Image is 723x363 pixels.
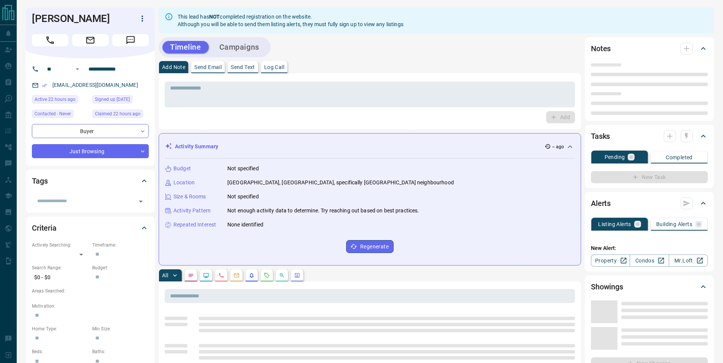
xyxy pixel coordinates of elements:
span: Call [32,34,68,46]
p: Not specified [227,193,259,201]
h2: Notes [591,42,611,55]
p: Listing Alerts [598,222,631,227]
div: Notes [591,39,708,58]
div: This lead has completed registration on the website. Although you will be able to send them listi... [178,10,403,31]
div: Activity Summary-- ago [165,140,575,154]
p: Send Text [231,64,255,70]
svg: Listing Alerts [249,272,255,278]
a: Mr.Loft [669,255,708,267]
div: Thu Sep 11 2025 [32,95,88,106]
a: Condos [630,255,669,267]
div: Criteria [32,219,149,237]
p: Motivation: [32,303,149,310]
svg: Lead Browsing Activity [203,272,209,278]
svg: Notes [188,272,194,278]
p: Beds: [32,348,88,355]
p: Activity Pattern [173,207,211,215]
h2: Alerts [591,197,611,209]
svg: Requests [264,272,270,278]
p: Not specified [227,165,259,173]
h2: Criteria [32,222,57,234]
p: All [162,273,168,278]
div: Showings [591,278,708,296]
a: Property [591,255,630,267]
button: Open [73,64,82,74]
h1: [PERSON_NAME] [32,13,124,25]
button: Campaigns [212,41,267,53]
p: Repeated Interest [173,221,216,229]
p: Budget: [92,264,149,271]
span: Message [112,34,149,46]
p: Areas Searched: [32,288,149,294]
p: New Alert: [591,244,708,252]
p: Search Range: [32,264,88,271]
span: Email [72,34,109,46]
p: Activity Summary [175,143,218,151]
p: $0 - $0 [32,271,88,284]
p: Budget [173,165,191,173]
svg: Email Verified [42,83,47,88]
svg: Calls [218,272,224,278]
p: Timeframe: [92,242,149,248]
p: Completed [666,155,693,160]
p: Location [173,179,195,187]
svg: Agent Actions [294,272,300,278]
span: Signed up [DATE] [95,96,130,103]
div: Buyer [32,124,149,138]
p: -- ago [552,143,564,150]
p: Log Call [264,64,284,70]
strong: NOT [209,14,220,20]
p: None identified [227,221,263,229]
div: Tags [32,172,149,190]
p: Home Type: [32,325,88,332]
p: Add Note [162,64,185,70]
div: Sat Jul 05 2025 [92,95,149,106]
p: Actively Searching: [32,242,88,248]
p: Building Alerts [656,222,692,227]
a: [EMAIL_ADDRESS][DOMAIN_NAME] [52,82,138,88]
div: Alerts [591,194,708,212]
span: Claimed 22 hours ago [95,110,140,118]
h2: Tasks [591,130,610,142]
p: Pending [605,154,625,160]
h2: Tags [32,175,47,187]
button: Timeline [162,41,209,53]
div: Tasks [591,127,708,145]
button: Regenerate [346,240,394,253]
p: Baths: [92,348,149,355]
p: [GEOGRAPHIC_DATA], [GEOGRAPHIC_DATA], specifically [GEOGRAPHIC_DATA] neighbourhood [227,179,454,187]
p: Not enough activity data to determine. Try reaching out based on best practices. [227,207,419,215]
svg: Emails [233,272,239,278]
svg: Opportunities [279,272,285,278]
h2: Showings [591,281,623,293]
span: Active 22 hours ago [35,96,76,103]
span: Contacted - Never [35,110,71,118]
div: Thu Sep 11 2025 [92,110,149,120]
p: Size & Rooms [173,193,206,201]
p: Min Size: [92,325,149,332]
div: Just Browsing [32,144,149,158]
button: Open [135,196,146,207]
p: Send Email [194,64,222,70]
